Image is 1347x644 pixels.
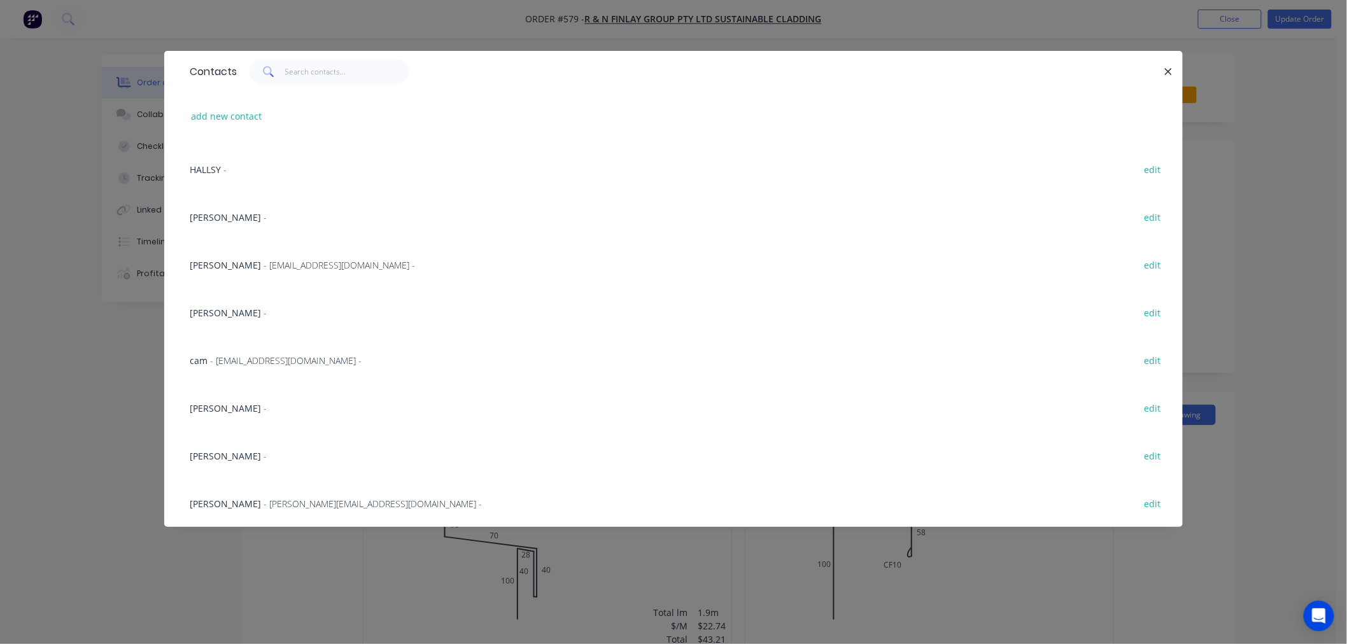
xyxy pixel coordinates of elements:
[1138,256,1167,273] button: edit
[183,52,237,92] div: Contacts
[190,354,208,367] span: cam
[190,211,261,223] span: [PERSON_NAME]
[1138,351,1167,368] button: edit
[264,498,482,510] span: - [PERSON_NAME][EMAIL_ADDRESS][DOMAIN_NAME] -
[285,59,409,85] input: Search contacts...
[210,354,362,367] span: - [EMAIL_ADDRESS][DOMAIN_NAME] -
[1304,601,1334,631] div: Open Intercom Messenger
[264,259,415,271] span: - [EMAIL_ADDRESS][DOMAIN_NAME] -
[1138,304,1167,321] button: edit
[190,450,261,462] span: [PERSON_NAME]
[1138,447,1167,464] button: edit
[1138,160,1167,178] button: edit
[190,307,261,319] span: [PERSON_NAME]
[190,259,261,271] span: [PERSON_NAME]
[190,164,221,176] span: HALLSY
[185,108,269,125] button: add new contact
[264,307,267,319] span: -
[264,402,267,414] span: -
[1138,399,1167,416] button: edit
[190,402,261,414] span: [PERSON_NAME]
[223,164,227,176] span: -
[1138,208,1167,225] button: edit
[264,450,267,462] span: -
[190,498,261,510] span: [PERSON_NAME]
[264,211,267,223] span: -
[1138,494,1167,512] button: edit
